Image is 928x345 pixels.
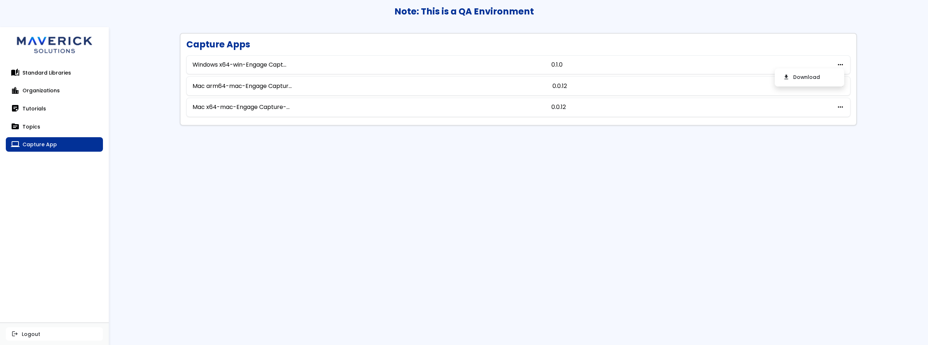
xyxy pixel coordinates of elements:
button: more_horiz [837,62,844,68]
div: Windows x64-win-Engage Capt... [186,55,850,75]
span: auto_stories [12,69,19,76]
a: sticky_note_2Tutorials [6,101,103,116]
a: topicTopics [6,119,103,134]
button: more_horiz [837,104,844,111]
a: downloadDownload [777,71,842,84]
span: location_city [12,87,19,94]
a: computerCapture App [6,137,103,152]
img: logo.svg [11,27,98,60]
button: logoutLogout [6,327,103,340]
span: topic [12,123,19,130]
h1: Capture Apps [186,39,250,50]
span: download [783,74,790,80]
div: Mac arm64-mac-Engage Captur... [186,76,850,96]
div: 0.1.0 [551,62,563,68]
span: sticky_note_2 [12,105,19,112]
span: computer [12,141,19,148]
div: Mac x64-mac-Engage Capture-... [186,98,850,117]
div: 0.0.12 [551,104,566,110]
div: 0.0.12 [552,83,567,89]
a: location_cityOrganizations [6,83,103,98]
a: auto_storiesStandard Libraries [6,66,103,80]
span: logout [12,331,18,337]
